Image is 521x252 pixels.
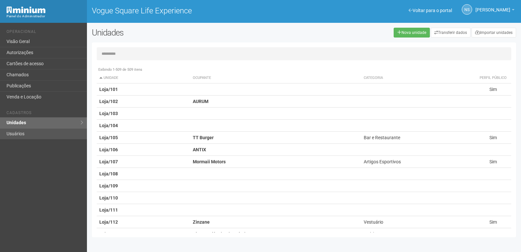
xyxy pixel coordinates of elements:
[99,207,118,213] strong: Loja/111
[92,28,263,37] h2: Unidades
[193,99,208,104] strong: AURUM
[489,87,497,92] span: Sim
[475,1,510,12] span: Nicolle Silva
[193,219,210,225] strong: Zinzane
[7,7,46,13] img: Minium
[99,219,118,225] strong: Loja/112
[99,99,118,104] strong: Loja/102
[190,73,361,83] th: Ocupante: activate to sort column ascending
[99,195,118,200] strong: Loja/110
[99,111,118,116] strong: Loja/103
[472,28,516,37] a: Importar unidades
[475,73,511,83] th: Perfil público: activate to sort column ascending
[361,216,475,228] td: Vestuário
[92,7,299,15] h1: Vogue Square Life Experience
[7,13,82,19] div: Painel do Administrador
[99,123,118,128] strong: Loja/104
[475,8,514,13] a: [PERSON_NAME]
[193,135,214,140] strong: TT Burger
[99,159,118,164] strong: Loja/107
[361,73,475,83] th: Categoria: activate to sort column ascending
[409,8,452,13] a: Voltar para o portal
[99,87,118,92] strong: Loja/101
[99,135,118,140] strong: Loja/105
[431,28,471,37] a: Transferir dados
[97,73,190,83] th: Unidade: activate to sort column descending
[394,28,430,37] a: Nova unidade
[99,171,118,176] strong: Loja/108
[7,29,82,36] li: Operacional
[462,4,472,15] a: NS
[7,111,82,117] li: Cadastros
[193,159,226,164] strong: Mormaii Motors
[361,132,475,144] td: Bar e Restaurante
[361,156,475,168] td: Artigos Esportivos
[97,67,511,73] div: Exibindo 1-509 de 509 itens
[489,219,497,225] span: Sim
[193,231,250,237] strong: Alta Excelência Diagnóstica
[99,183,118,188] strong: Loja/109
[489,135,497,140] span: Sim
[193,147,206,152] strong: ANTIX
[99,147,118,152] strong: Loja/106
[361,228,475,240] td: Saúde
[489,159,497,164] span: Sim
[99,231,118,237] strong: Loja/113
